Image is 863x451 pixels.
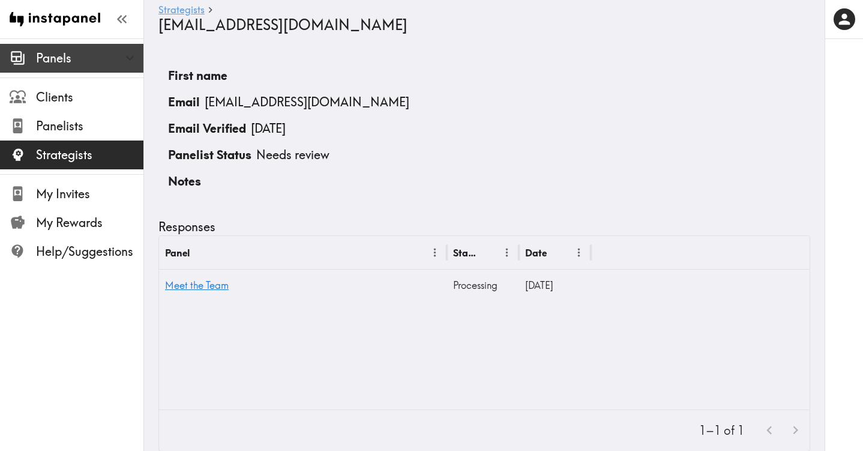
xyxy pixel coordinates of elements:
[205,94,409,110] p: [EMAIL_ADDRESS][DOMAIN_NAME]
[168,94,200,110] p: Email
[453,247,478,259] div: Status
[158,5,205,16] a: Strategists
[251,120,286,137] p: [DATE]
[447,270,519,301] div: Processing
[165,247,190,259] div: Panel
[548,243,567,262] button: Sort
[36,243,143,260] span: Help/Suggestions
[158,219,215,235] h5: Responses
[36,50,143,67] span: Panels
[168,147,251,163] p: Panelist Status
[425,243,444,262] button: Menu
[36,147,143,163] span: Strategists
[570,243,588,262] button: Menu
[36,118,143,135] span: Panelists
[36,89,143,106] span: Clients
[191,243,209,262] button: Sort
[519,270,591,301] div: 17/08/2025
[498,243,516,262] button: Menu
[480,243,498,262] button: Sort
[256,147,329,163] p: Needs review
[168,173,201,190] p: Notes
[36,186,143,202] span: My Invites
[699,422,744,439] p: 1–1 of 1
[165,279,229,291] a: Meet the Team
[525,247,547,259] div: Date
[168,67,227,84] p: First name
[36,214,143,231] span: My Rewards
[168,120,246,137] p: Email Verified
[158,16,407,34] span: [EMAIL_ADDRESS][DOMAIN_NAME]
